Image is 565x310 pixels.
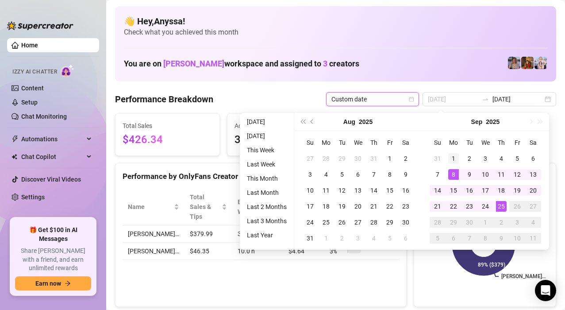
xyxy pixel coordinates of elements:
th: Th [366,135,382,151]
div: 25 [321,217,331,228]
a: Home [21,42,38,49]
span: 3 [323,59,327,68]
li: [DATE] [243,116,290,127]
td: 2025-08-03 [302,167,318,182]
div: 14 [432,185,443,196]
div: 27 [528,201,538,212]
div: 29 [384,217,395,228]
div: 19 [337,201,347,212]
td: 2025-09-13 [525,167,541,182]
td: 2025-09-07 [430,167,446,182]
div: 22 [384,201,395,212]
td: 39.0 h [232,225,283,243]
td: 2025-08-24 [302,214,318,230]
td: 2025-08-07 [366,167,382,182]
th: Sa [398,135,414,151]
td: [PERSON_NAME]… [123,225,184,243]
div: 6 [353,169,363,180]
td: 2025-08-09 [398,167,414,182]
div: 5 [512,153,523,164]
td: 2025-09-01 [318,230,334,246]
div: 26 [337,217,347,228]
div: 26 [512,201,523,212]
div: 9 [496,233,507,244]
td: 2025-09-03 [477,151,493,167]
td: 2025-09-25 [493,198,509,214]
td: 2025-10-06 [446,230,461,246]
td: 2025-08-12 [334,182,350,198]
td: 2025-09-19 [509,182,525,198]
a: Content [21,85,44,92]
div: 1 [480,217,491,228]
span: Check what you achieved this month [124,27,547,37]
span: to [482,96,489,103]
div: 6 [448,233,459,244]
td: 2025-09-02 [334,230,350,246]
div: 11 [321,185,331,196]
th: We [477,135,493,151]
li: Last Week [243,159,290,170]
h1: You are on workspace and assigned to creators [124,59,359,69]
span: Earn now [35,280,61,287]
div: 10 [480,169,491,180]
div: 2 [337,233,347,244]
div: 16 [464,185,475,196]
div: Open Intercom Messenger [535,280,556,301]
span: arrow-right [65,280,71,287]
div: 12 [512,169,523,180]
td: 2025-08-14 [366,182,382,198]
div: 6 [528,153,538,164]
td: 2025-09-28 [430,214,446,230]
td: 2025-07-29 [334,151,350,167]
li: This Week [243,145,290,155]
span: 🎁 Get $100 in AI Messages [15,226,91,243]
th: Tu [461,135,477,151]
div: 15 [448,185,459,196]
span: Automations [21,132,84,146]
a: Settings [21,194,45,201]
span: 305 [234,132,324,148]
div: 21 [369,201,379,212]
button: Choose a month [471,113,483,131]
div: Est. Hours Worked [238,197,271,217]
div: 14 [369,185,379,196]
td: 2025-10-01 [477,214,493,230]
th: Name [123,189,184,225]
div: 5 [432,233,443,244]
img: AI Chatter [61,64,74,77]
span: [PERSON_NAME] [163,59,224,68]
span: Izzy AI Chatter [12,68,57,76]
td: 2025-10-02 [493,214,509,230]
td: $379.99 [184,225,232,243]
span: Active Chats [234,121,324,131]
div: 17 [480,185,491,196]
div: 4 [321,169,331,180]
td: 2025-09-18 [493,182,509,198]
button: Previous month (PageUp) [307,113,317,131]
td: 2025-08-27 [350,214,366,230]
div: 9 [400,169,411,180]
button: Last year (Control + left) [298,113,307,131]
div: 4 [369,233,379,244]
td: 2025-08-18 [318,198,334,214]
div: 2 [496,217,507,228]
td: 2025-07-31 [366,151,382,167]
div: 20 [528,185,538,196]
div: 13 [353,185,363,196]
div: 3 [305,169,315,180]
th: Th [493,135,509,151]
td: 2025-08-31 [302,230,318,246]
button: Choose a year [486,113,500,131]
td: 2025-07-30 [350,151,366,167]
td: 2025-08-25 [318,214,334,230]
td: $46.35 [184,243,232,260]
td: 2025-08-04 [318,167,334,182]
td: 2025-08-16 [398,182,414,198]
img: Taryn (@notesfrommybedroom) [521,57,534,69]
div: 24 [305,217,315,228]
div: 27 [305,153,315,164]
img: Sara (@sarajayfree) [534,57,547,69]
td: 2025-09-29 [446,214,461,230]
td: 2025-09-16 [461,182,477,198]
span: Name [128,202,172,212]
